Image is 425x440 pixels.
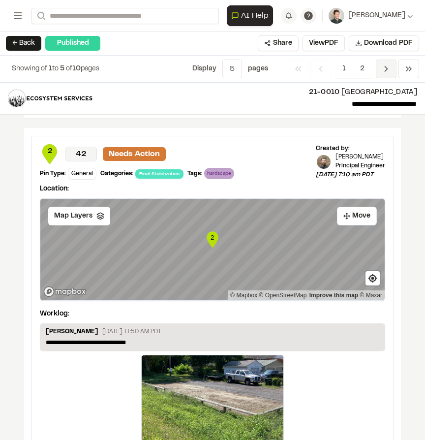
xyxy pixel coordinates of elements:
p: [DATE] 7:10 am PDT [316,170,385,179]
div: hardscape [204,168,234,179]
span: 21-0010 [309,90,339,95]
div: Tags: [187,169,202,178]
p: Location: [40,184,385,194]
button: 5 [222,60,242,78]
p: [PERSON_NAME] [335,153,385,161]
div: Map marker [205,230,220,250]
div: Pin Type: [40,169,66,178]
p: to of pages [12,63,99,74]
p: [DATE] 11:50 AM PDT [102,327,161,336]
p: [GEOGRAPHIC_DATA] [101,87,417,98]
canvas: Map [40,199,385,300]
p: page s [248,63,268,74]
div: Categories: [100,169,133,178]
div: Open AI Assistant [227,5,277,26]
button: Move [337,207,377,225]
span: [PERSON_NAME] [348,10,405,21]
text: 2 [211,234,214,241]
p: Principal Engineer [335,161,385,170]
p: [PERSON_NAME] [46,327,98,338]
a: Mapbox [230,292,257,299]
button: ← Back [6,36,41,51]
div: Published [45,36,100,51]
span: Download PDF [364,38,413,49]
button: Open AI Assistant [227,5,273,26]
button: Search [31,8,49,24]
button: Find my location [365,271,380,285]
p: 42 [65,147,97,161]
span: 10 [72,66,81,72]
img: User [329,8,344,24]
span: 2 [40,146,60,157]
a: Map feedback [309,292,358,299]
span: Map Layers [54,211,92,221]
img: file [8,90,93,107]
button: Share [258,35,299,51]
div: General [68,168,96,180]
span: Showing of [12,66,49,72]
p: Display [192,63,216,74]
span: 1 [335,60,353,78]
button: Download PDF [349,35,419,51]
button: ViewPDF [303,35,345,51]
a: OpenStreetMap [259,292,307,299]
a: Maxar [360,292,382,299]
a: Mapbox logo [43,286,87,297]
span: 1 [49,66,52,72]
p: Needs Action [103,147,166,161]
p: Worklog: [40,309,69,319]
span: 5 [60,66,64,72]
nav: Navigation [288,60,419,78]
div: Created by: [316,144,385,153]
span: Final Stabilization [135,169,183,179]
span: 2 [353,60,372,78]
button: [PERSON_NAME] [329,8,413,24]
span: AI Help [241,10,269,22]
